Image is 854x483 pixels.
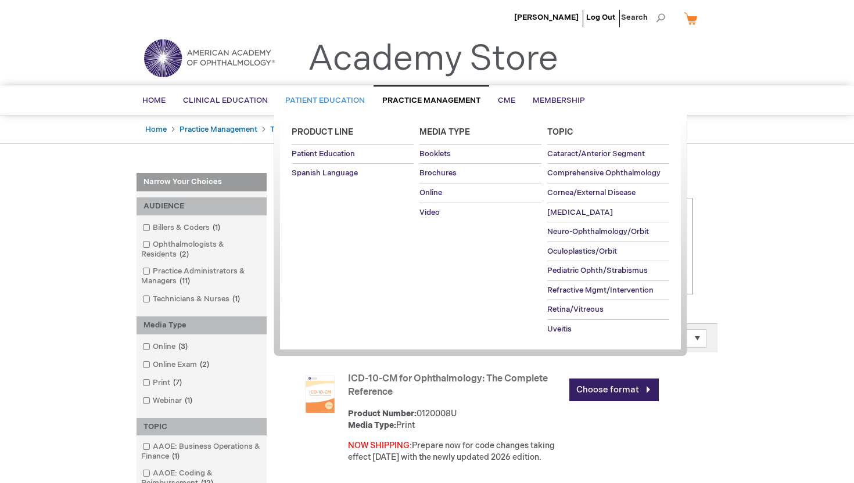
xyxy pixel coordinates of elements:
div: Prepare now for code changes taking effect [DATE] with the newly updated 2026 edition. [348,440,564,463]
span: Video [419,208,440,217]
a: Technicians & Nurses1 [139,294,245,305]
span: Refractive Mgmt/Intervention [547,286,654,295]
span: Oculoplastics/Orbit [547,247,617,256]
a: Online Exam2 [139,359,214,370]
span: 1 [210,223,223,232]
a: Practice Administrators & Managers11 [139,266,264,287]
a: Ophthalmologists & Residents2 [139,239,264,260]
span: Retina/Vitreous [547,305,604,314]
div: TOPIC [137,418,267,436]
span: Search [621,6,665,29]
strong: Narrow Your Choices [137,173,267,192]
span: Practice Management [382,96,480,105]
span: Topic [547,127,573,137]
a: Choose format [569,379,659,401]
span: Brochures [419,168,457,178]
span: 1 [182,396,195,405]
span: Membership [533,96,585,105]
a: AAOE: Business Operations & Finance1 [139,441,264,462]
span: Patient Education [285,96,365,105]
a: Billers & Coders1 [139,222,225,233]
div: Media Type [137,316,267,334]
span: 11 [177,276,193,286]
span: 7 [170,378,185,387]
span: Media Type [419,127,470,137]
a: Topic [270,125,289,134]
span: Comprehensive Ophthalmology [547,168,661,178]
a: Log Out [586,13,615,22]
span: 1 [169,452,182,461]
span: Cornea/External Disease [547,188,636,197]
a: Webinar1 [139,395,197,406]
span: Uveitis [547,325,572,334]
a: Academy Store [308,38,558,80]
span: 2 [197,360,212,369]
span: 1 [229,294,243,304]
a: Online3 [139,341,192,352]
strong: Product Number: [348,409,417,419]
span: Patient Education [292,149,355,158]
a: ICD-10-CM for Ophthalmology: The Complete Reference [348,373,548,398]
span: Home [142,96,166,105]
a: Home [145,125,167,134]
font: NOW SHIPPING: [348,441,412,450]
span: [MEDICAL_DATA] [547,208,613,217]
span: Spanish Language [292,168,358,178]
span: Clinical Education [183,96,268,105]
span: 3 [175,342,191,351]
span: Cataract/Anterior Segment [547,149,645,158]
span: Online [419,188,442,197]
span: 2 [177,250,192,259]
img: ICD-10-CM for Ophthalmology: The Complete Reference [302,376,339,413]
div: AUDIENCE [137,197,267,215]
span: Neuro-Ophthalmology/Orbit [547,227,649,236]
strong: Media Type: [348,420,396,430]
a: [PERSON_NAME] [514,13,579,22]
span: Booklets [419,149,451,158]
div: 0120008U Print [348,408,564,431]
span: CME [498,96,515,105]
a: Print7 [139,377,186,388]
a: Practice Management [180,125,257,134]
span: Pediatric Ophth/Strabismus [547,266,648,275]
span: Product Line [292,127,353,137]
